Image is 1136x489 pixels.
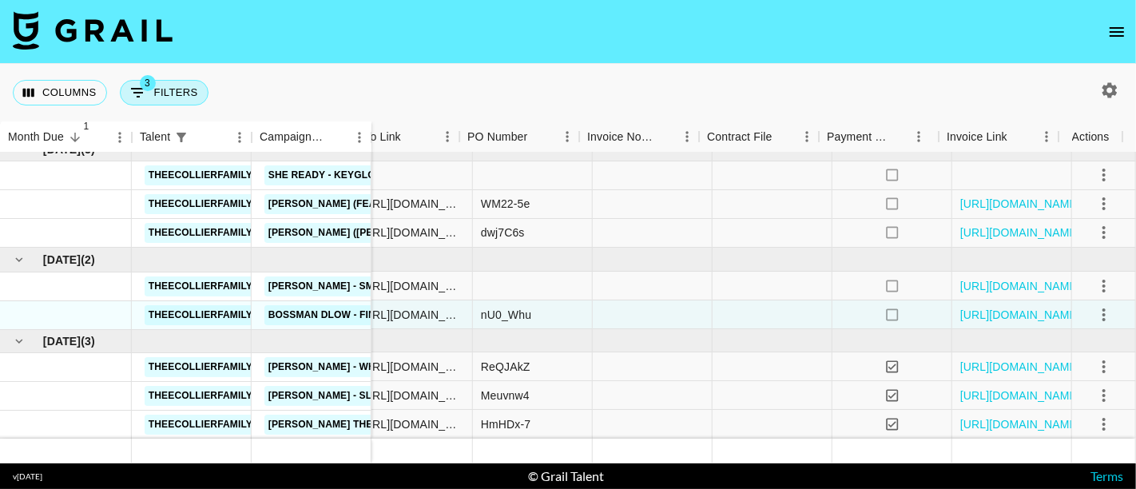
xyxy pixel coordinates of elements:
[140,75,156,91] span: 3
[264,223,446,243] a: [PERSON_NAME] ([PERSON_NAME])
[1090,411,1118,438] button: select merge strategy
[1007,125,1030,148] button: Sort
[1090,190,1118,217] button: select merge strategy
[1035,125,1059,149] button: Menu
[361,196,464,212] div: https://www.instagram.com/reel/DM_Ha9QPTp7/?igsh=MWQ3dTFpY2JjeDAzZg%3D%3D
[348,121,401,153] div: Video Link
[145,415,256,435] a: theecollierfamily
[361,307,464,323] div: https://www.instagram.com/reel/DLlBZYzB21I/?igsh=eDNpbDU2NzdiOGlz
[555,125,579,149] button: Menu
[960,278,1081,294] a: [URL][DOMAIN_NAME]
[78,118,94,134] span: 1
[264,386,518,406] a: [PERSON_NAME] - Sleeping With The Lights On
[264,165,393,185] a: She Ready - Keyglock
[145,305,256,325] a: theecollierfamily
[1090,301,1118,328] button: select merge strategy
[960,225,1081,241] a: [URL][DOMAIN_NAME]
[145,194,256,214] a: theecollierfamily
[939,121,1059,153] div: Invoice Link
[527,125,550,148] button: Sort
[108,125,132,149] button: Menu
[361,278,464,294] div: https://www.tiktok.com/@theecollierfamily/video/7522579426492566814
[529,468,605,484] div: © Grail Talent
[1072,121,1110,153] div: Actions
[193,126,215,149] button: Sort
[81,333,95,349] span: ( 3 )
[1101,16,1133,48] button: open drawer
[889,125,912,148] button: Sort
[795,125,819,149] button: Menu
[1090,382,1118,409] button: select merge strategy
[264,357,467,377] a: [PERSON_NAME] - While We're Young
[8,121,64,153] div: Month Due
[435,125,459,149] button: Menu
[64,126,86,149] button: Sort
[252,121,371,153] div: Campaign (Type)
[481,196,530,212] div: WM22-5e
[960,359,1081,375] a: [URL][DOMAIN_NAME]
[481,388,530,404] div: Meuvnw4
[340,121,459,153] div: Video Link
[481,359,530,375] div: ReQJAkZ
[481,416,531,432] div: HmHDx-7
[264,415,514,435] a: [PERSON_NAME] the Scientist - Burning Blue
[1090,468,1123,483] a: Terms
[1090,272,1118,300] button: select merge strategy
[145,165,256,185] a: theecollierfamily
[772,125,794,148] button: Sort
[907,125,931,149] button: Menu
[361,225,464,241] div: https://www.instagram.com/reel/DMQ7WhRymTB/?igsh=MXcybHQyZjNvZzA3Ng%3D%3D
[1059,121,1122,153] div: Actions
[947,121,1007,153] div: Invoice Link
[960,307,1081,323] a: [URL][DOMAIN_NAME]
[707,121,772,153] div: Contract File
[459,121,579,153] div: PO Number
[587,121,653,153] div: Invoice Notes
[361,416,464,432] div: https://www.tiktok.com/@theecollierfamily/video/7504876636819442974
[361,359,464,375] div: https://www.instagram.com/reel/DKOSe1KtMoc/
[467,121,527,153] div: PO Number
[264,276,435,296] a: [PERSON_NAME] - Small Hands
[264,305,406,325] a: BossMan Dlow - Finesse
[260,121,325,153] div: Campaign (Type)
[120,80,209,105] button: Show filters
[579,121,699,153] div: Invoice Notes
[1090,353,1118,380] button: select merge strategy
[481,307,531,323] div: nU0_Whu
[699,121,819,153] div: Contract File
[348,125,371,149] button: Menu
[170,126,193,149] div: 1 active filter
[170,126,193,149] button: Show filters
[827,121,889,153] div: Payment Sent
[960,196,1081,212] a: [URL][DOMAIN_NAME]
[264,194,589,214] a: [PERSON_NAME] (feat. [PERSON_NAME]) - [GEOGRAPHIC_DATA]
[960,416,1081,432] a: [URL][DOMAIN_NAME]
[145,386,256,406] a: theecollierfamily
[228,125,252,149] button: Menu
[13,11,173,50] img: Grail Talent
[653,125,675,148] button: Sort
[145,223,256,243] a: theecollierfamily
[145,276,256,296] a: theecollierfamily
[145,357,256,377] a: theecollierfamily
[140,121,170,153] div: Talent
[401,125,423,148] button: Sort
[43,333,81,349] span: [DATE]
[8,248,30,271] button: hide children
[43,252,81,268] span: [DATE]
[13,80,107,105] button: Select columns
[675,125,699,149] button: Menu
[8,330,30,352] button: hide children
[13,471,42,482] div: v [DATE]
[81,252,95,268] span: ( 2 )
[132,121,252,153] div: Talent
[325,126,348,149] button: Sort
[1090,219,1118,246] button: select merge strategy
[481,225,525,241] div: dwj7C6s
[819,121,939,153] div: Payment Sent
[1090,161,1118,189] button: select merge strategy
[361,388,464,404] div: https://www.instagram.com/reel/DJ2UcwlvdX4/
[960,388,1081,404] a: [URL][DOMAIN_NAME]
